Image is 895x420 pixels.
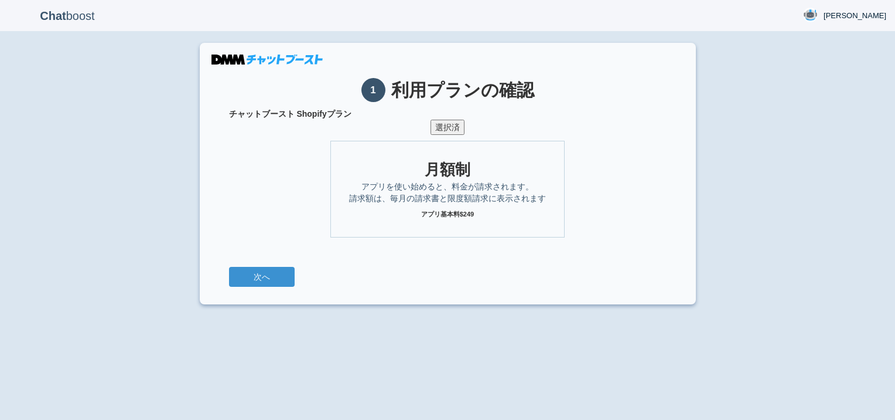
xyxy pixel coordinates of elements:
p: boost [9,1,126,31]
span: [PERSON_NAME] [824,10,886,22]
button: 次へ [229,267,295,287]
img: DMMチャットブースト [211,55,323,65]
b: Chat [40,9,66,22]
h1: 利用プランの確認 [229,78,667,102]
p: アプリを使い始めると、料金が請求されます。 請求額は、毎月の請求書と限度額請求に表示されます [343,181,552,204]
div: 月額制 [343,159,552,181]
span: アプリ基本料$249 [343,210,552,219]
button: 選択済 [431,120,464,135]
img: User Image [803,8,818,22]
span: チャットブースト Shopifyプラン [229,108,667,120]
span: 1 [361,78,385,102]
